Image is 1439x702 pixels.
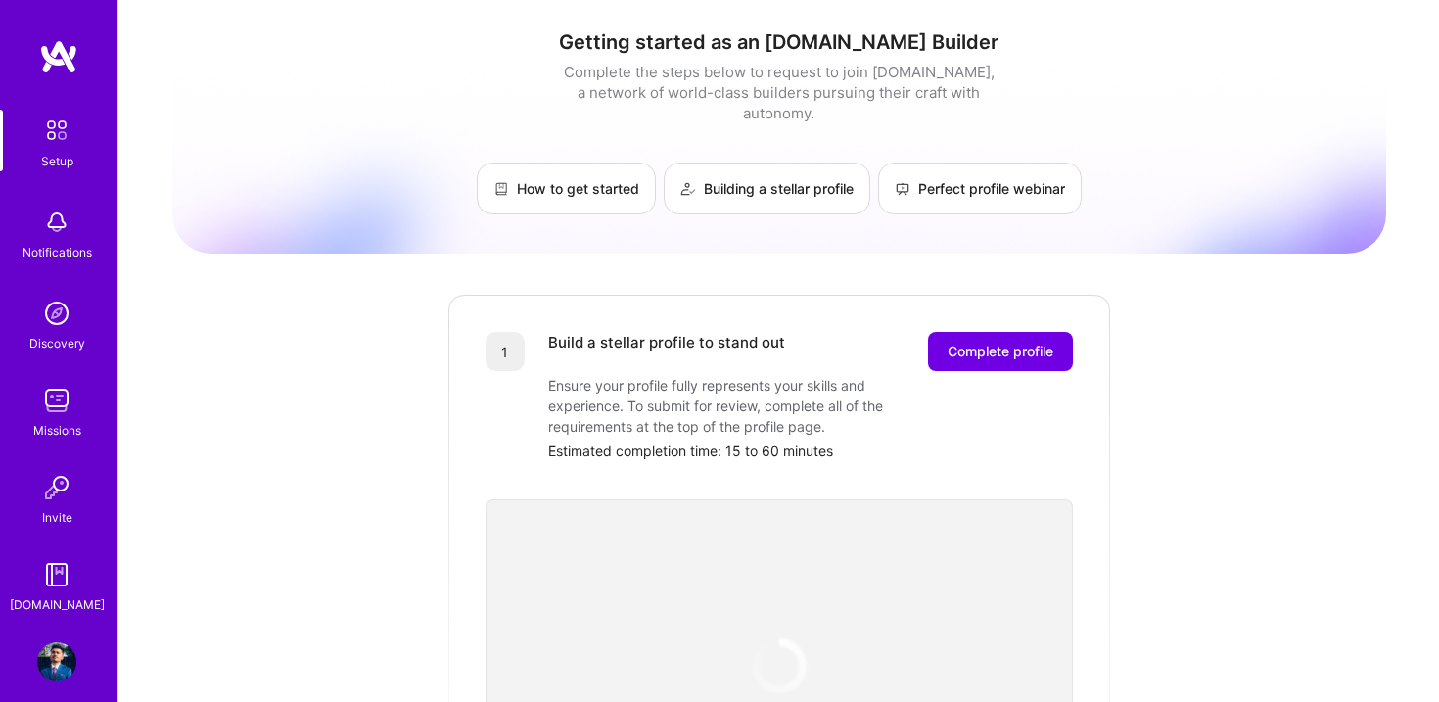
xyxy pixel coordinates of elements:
img: logo [39,39,78,74]
div: Notifications [23,242,92,262]
img: Building a stellar profile [680,181,696,197]
button: Complete profile [928,332,1073,371]
img: How to get started [493,181,509,197]
img: Perfect profile webinar [895,181,910,197]
img: guide book [37,555,76,594]
a: Perfect profile webinar [878,163,1082,214]
img: teamwork [37,381,76,420]
img: discovery [37,294,76,333]
div: Build a stellar profile to stand out [548,332,785,371]
a: How to get started [477,163,656,214]
img: setup [36,110,77,151]
div: Discovery [29,333,85,353]
h1: Getting started as an [DOMAIN_NAME] Builder [172,30,1386,54]
img: User Avatar [37,642,76,681]
div: 1 [486,332,525,371]
div: Estimated completion time: 15 to 60 minutes [548,441,1073,461]
img: Invite [37,468,76,507]
span: Complete profile [948,342,1053,361]
a: Building a stellar profile [664,163,870,214]
div: Ensure your profile fully represents your skills and experience. To submit for review, complete a... [548,375,940,437]
div: Setup [41,151,73,171]
div: Missions [33,420,81,441]
a: User Avatar [32,642,81,681]
div: Complete the steps below to request to join [DOMAIN_NAME], a network of world-class builders purs... [559,62,999,123]
div: Invite [42,507,72,528]
img: bell [37,203,76,242]
div: [DOMAIN_NAME] [10,594,105,615]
